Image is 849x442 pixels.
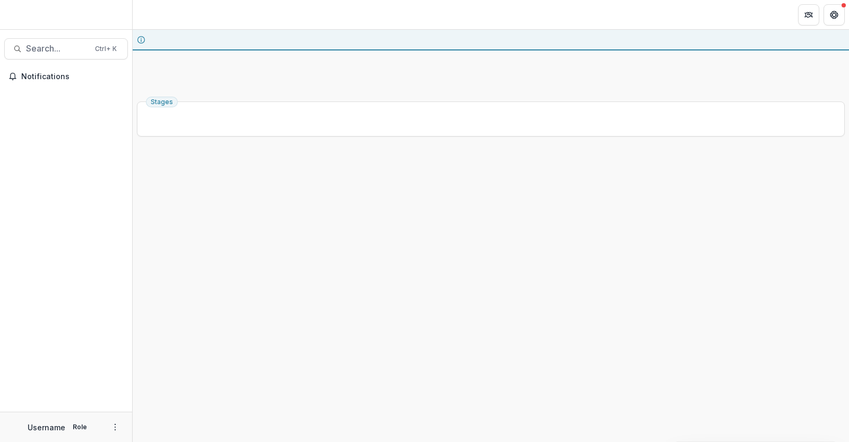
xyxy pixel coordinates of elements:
p: Username [28,422,65,433]
span: Notifications [21,72,124,81]
button: Notifications [4,68,128,85]
button: Get Help [824,4,845,25]
button: Partners [798,4,819,25]
button: Search... [4,38,128,59]
button: More [109,421,122,433]
p: Role [70,422,90,432]
span: Search... [26,44,89,54]
div: Ctrl + K [93,43,119,55]
span: Stages [151,98,173,106]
